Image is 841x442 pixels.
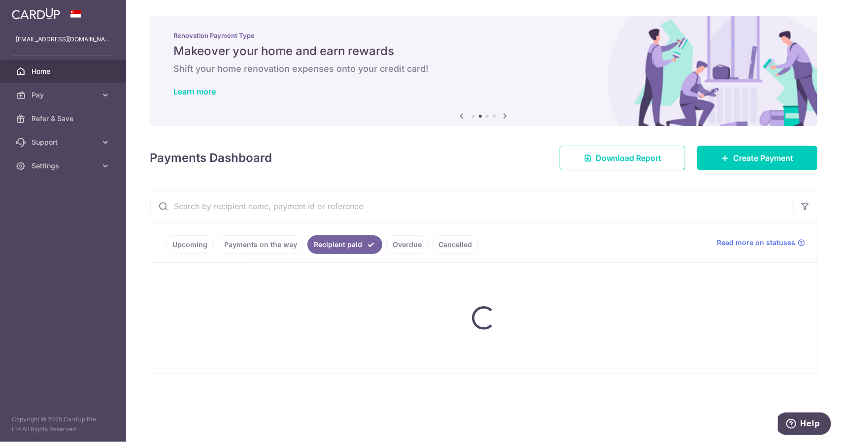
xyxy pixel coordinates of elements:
[32,66,97,76] span: Home
[596,152,661,164] span: Download Report
[32,114,97,124] span: Refer & Save
[32,137,97,147] span: Support
[697,146,817,170] a: Create Payment
[173,63,794,75] h6: Shift your home renovation expenses onto your credit card!
[150,190,793,222] input: Search by recipient name, payment id or reference
[32,90,97,100] span: Pay
[560,146,685,170] a: Download Report
[173,87,216,96] a: Learn more
[32,161,97,171] span: Settings
[173,32,794,39] p: Renovation Payment Type
[717,238,805,248] a: Read more on statuses
[717,238,795,248] span: Read more on statuses
[307,235,382,254] a: Recipient paid
[150,149,272,167] h4: Payments Dashboard
[173,43,794,59] h5: Makeover your home and earn rewards
[778,412,831,437] iframe: Opens a widget where you can find more information
[16,34,110,44] p: [EMAIL_ADDRESS][DOMAIN_NAME]
[733,152,793,164] span: Create Payment
[12,8,60,20] img: CardUp
[150,16,817,126] img: Renovation banner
